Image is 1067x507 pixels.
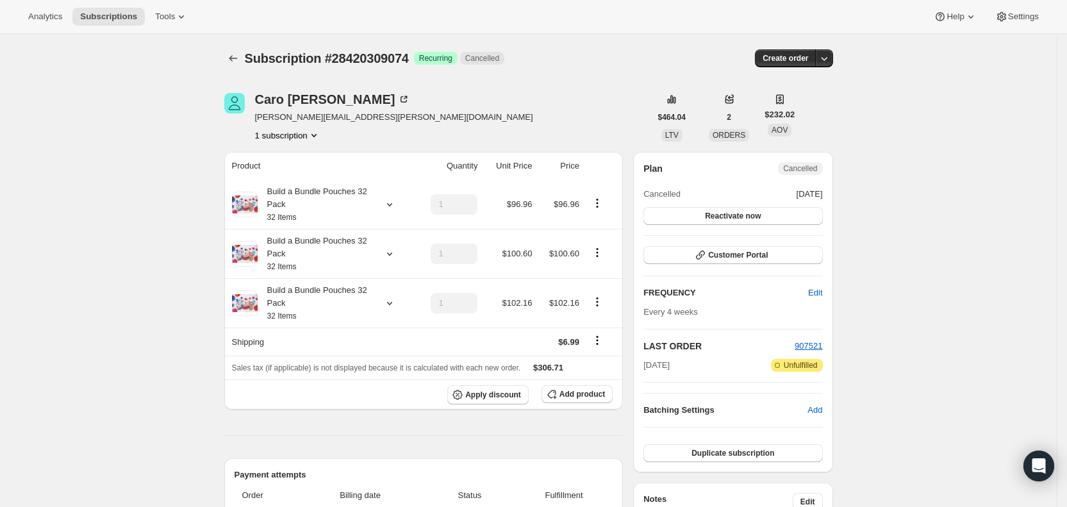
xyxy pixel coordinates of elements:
[800,400,830,420] button: Add
[691,448,774,458] span: Duplicate subscription
[502,249,532,258] span: $100.60
[559,389,605,399] span: Add product
[481,152,536,180] th: Unit Price
[988,8,1046,26] button: Settings
[800,283,830,303] button: Edit
[258,284,373,322] div: Build a Bundle Pouches 32 Pack
[719,108,739,126] button: 2
[795,340,822,353] button: 907521
[783,163,817,174] span: Cancelled
[643,340,795,353] h2: LAST ORDER
[224,93,245,113] span: Caro McNulty
[21,8,70,26] button: Analytics
[643,188,681,201] span: Cancelled
[755,49,816,67] button: Create order
[643,359,670,372] span: [DATE]
[465,53,499,63] span: Cancelled
[155,12,175,22] span: Tools
[245,51,409,65] span: Subscription #28420309074
[507,199,533,209] span: $96.96
[549,249,579,258] span: $100.60
[727,112,731,122] span: 2
[536,152,583,180] th: Price
[533,363,563,372] span: $306.71
[224,152,414,180] th: Product
[558,337,579,347] span: $6.99
[267,262,297,271] small: 32 Items
[926,8,984,26] button: Help
[587,245,608,260] button: Product actions
[650,108,693,126] button: $464.04
[554,199,579,209] span: $96.96
[807,404,822,417] span: Add
[224,49,242,67] button: Subscriptions
[643,307,698,317] span: Every 4 weeks
[763,53,808,63] span: Create order
[643,404,807,417] h6: Batching Settings
[549,298,579,308] span: $102.16
[224,328,414,356] th: Shipping
[447,385,529,404] button: Apply discount
[643,246,822,264] button: Customer Portal
[1023,451,1054,481] div: Open Intercom Messenger
[258,185,373,224] div: Build a Bundle Pouches 32 Pack
[542,385,613,403] button: Add product
[235,469,613,481] h2: Payment attempts
[797,188,823,201] span: [DATE]
[705,211,761,221] span: Reactivate now
[502,298,532,308] span: $102.16
[587,196,608,210] button: Product actions
[808,287,822,299] span: Edit
[72,8,145,26] button: Subscriptions
[765,108,795,121] span: $232.02
[414,152,482,180] th: Quantity
[1008,12,1039,22] span: Settings
[419,53,452,63] span: Recurring
[643,287,808,299] h2: FREQUENCY
[784,360,818,370] span: Unfulfilled
[255,93,411,106] div: Caro [PERSON_NAME]
[255,129,320,142] button: Product actions
[643,207,822,225] button: Reactivate now
[267,312,297,320] small: 32 Items
[255,111,533,124] span: [PERSON_NAME][EMAIL_ADDRESS][PERSON_NAME][DOMAIN_NAME]
[947,12,964,22] span: Help
[80,12,137,22] span: Subscriptions
[658,112,686,122] span: $464.04
[258,235,373,273] div: Build a Bundle Pouches 32 Pack
[267,213,297,222] small: 32 Items
[713,131,745,140] span: ORDERS
[800,497,815,507] span: Edit
[587,333,608,347] button: Shipping actions
[523,489,605,502] span: Fulfillment
[643,162,663,175] h2: Plan
[465,390,521,400] span: Apply discount
[232,363,521,372] span: Sales tax (if applicable) is not displayed because it is calculated with each new order.
[665,131,679,140] span: LTV
[587,295,608,309] button: Product actions
[643,444,822,462] button: Duplicate subscription
[304,489,417,502] span: Billing date
[424,489,515,502] span: Status
[795,341,822,351] a: 907521
[772,126,788,135] span: AOV
[708,250,768,260] span: Customer Portal
[147,8,195,26] button: Tools
[28,12,62,22] span: Analytics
